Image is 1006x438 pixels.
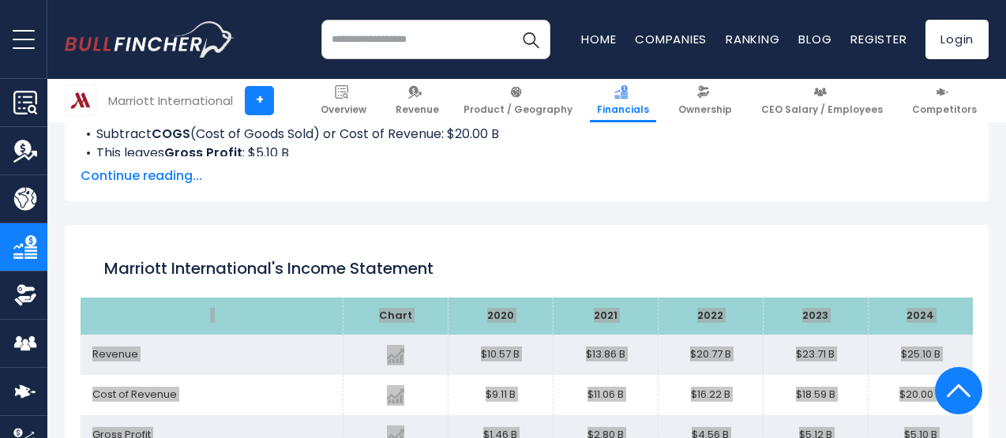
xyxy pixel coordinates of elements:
[658,375,763,415] td: $16.22 B
[92,346,138,361] span: Revenue
[448,375,553,415] td: $9.11 B
[456,79,580,122] a: Product / Geography
[798,31,831,47] a: Blog
[448,335,553,375] td: $10.57 B
[553,335,658,375] td: $13.86 B
[104,256,949,280] h1: Marriott International's Income Statement
[597,103,649,116] span: Financials
[581,31,616,47] a: Home
[763,375,868,415] td: $18.59 B
[511,20,550,59] button: Search
[321,103,366,116] span: Overview
[763,335,868,375] td: $23.71 B
[464,103,572,116] span: Product / Geography
[396,103,439,116] span: Revenue
[389,79,446,122] a: Revenue
[763,298,868,335] th: 2023
[868,375,973,415] td: $20.00 B
[66,85,96,115] img: MAR logo
[164,144,242,162] b: Gross Profit
[152,125,190,143] b: COGS
[678,103,732,116] span: Ownership
[65,21,235,58] img: bullfincher logo
[905,79,984,122] a: Competitors
[925,20,989,59] a: Login
[671,79,739,122] a: Ownership
[343,298,448,335] th: Chart
[868,335,973,375] td: $25.10 B
[553,298,658,335] th: 2021
[313,79,373,122] a: Overview
[81,125,973,144] li: Subtract (Cost of Goods Sold) or Cost of Revenue: $20.00 B
[754,79,890,122] a: CEO Salary / Employees
[81,144,973,163] li: This leaves : $5.10 B
[590,79,656,122] a: Financials
[65,21,235,58] a: Go to homepage
[81,167,973,185] span: Continue reading...
[761,103,883,116] span: CEO Salary / Employees
[635,31,707,47] a: Companies
[912,103,977,116] span: Competitors
[13,283,37,307] img: Ownership
[850,31,907,47] a: Register
[108,92,233,110] div: Marriott International
[868,298,973,335] th: 2024
[658,335,763,375] td: $20.77 B
[726,31,779,47] a: Ranking
[448,298,553,335] th: 2020
[245,86,274,115] a: +
[553,375,658,415] td: $11.06 B
[92,387,177,402] span: Cost of Revenue
[658,298,763,335] th: 2022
